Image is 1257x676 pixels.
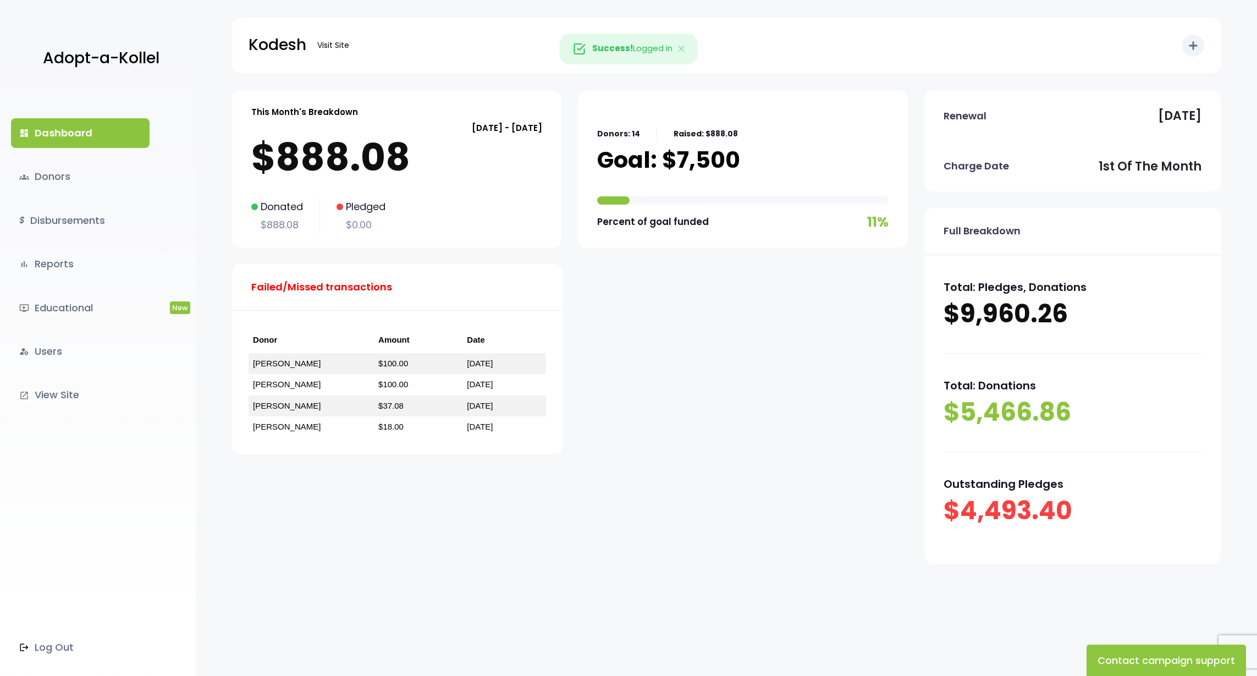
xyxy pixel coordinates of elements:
[251,198,303,216] p: Donated
[944,474,1201,494] p: Outstanding Pledges
[19,303,29,313] i: ondemand_video
[337,216,385,234] p: $0.00
[944,157,1009,175] p: Charge Date
[378,422,404,431] a: $18.00
[674,127,738,141] p: Raised: $888.08
[19,172,29,182] span: groups
[249,31,306,59] p: Kodesh
[37,32,159,85] a: Adopt-a-Kollel
[944,494,1201,528] p: $4,493.40
[251,278,392,296] p: Failed/Missed transactions
[944,222,1021,240] p: Full Breakdown
[1158,105,1201,127] p: [DATE]
[11,633,150,662] a: Log Out
[597,146,740,174] p: Goal: $7,500
[1087,645,1246,676] button: Contact campaign support
[944,395,1201,430] p: $5,466.86
[11,337,150,366] a: manage_accountsUsers
[253,401,321,410] a: [PERSON_NAME]
[337,198,385,216] p: Pledged
[378,359,408,368] a: $100.00
[19,347,29,356] i: manage_accounts
[251,105,358,119] p: This Month's Breakdown
[251,120,542,135] p: [DATE] - [DATE]
[253,359,321,368] a: [PERSON_NAME]
[11,249,150,279] a: bar_chartReports
[1099,156,1201,178] p: 1st of the month
[665,34,697,64] button: Close
[944,277,1201,297] p: Total: Pledges, Donations
[19,259,29,269] i: bar_chart
[11,118,150,148] a: dashboardDashboard
[43,45,159,72] p: Adopt-a-Kollel
[251,216,303,234] p: $888.08
[19,128,29,138] i: dashboard
[1187,39,1200,52] i: add
[467,401,493,410] a: [DATE]
[249,327,374,353] th: Donor
[560,34,698,64] div: Logged in
[597,213,709,230] p: Percent of goal funded
[867,210,889,234] p: 11%
[944,297,1201,331] p: $9,960.26
[251,135,542,179] p: $888.08
[11,293,150,323] a: ondemand_videoEducationalNew
[19,213,25,229] i: $
[170,301,190,314] span: New
[374,327,462,353] th: Amount
[1182,35,1204,57] button: add
[312,35,355,56] a: Visit Site
[944,376,1201,395] p: Total: Donations
[378,401,404,410] a: $37.08
[467,422,493,431] a: [DATE]
[467,380,493,389] a: [DATE]
[253,380,321,389] a: [PERSON_NAME]
[11,162,150,191] a: groupsDonors
[592,43,633,54] strong: Success!
[253,422,321,431] a: [PERSON_NAME]
[11,206,150,235] a: $Disbursements
[597,127,640,141] p: Donors: 14
[11,380,150,410] a: launchView Site
[944,107,986,125] p: Renewal
[19,391,29,400] i: launch
[378,380,408,389] a: $100.00
[467,359,493,368] a: [DATE]
[462,327,546,353] th: Date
